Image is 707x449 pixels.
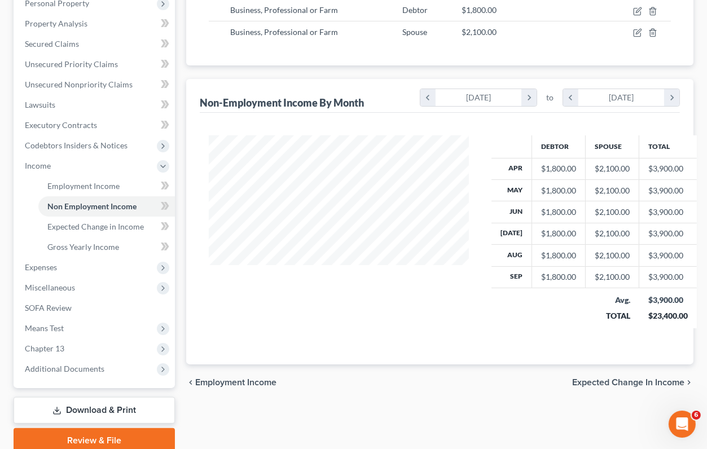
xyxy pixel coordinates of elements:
[684,378,693,387] i: chevron_right
[541,250,576,261] div: $1,800.00
[572,378,684,387] span: Expected Change in Income
[25,39,79,49] span: Secured Claims
[595,294,630,306] div: Avg.
[16,298,175,318] a: SOFA Review
[532,135,586,158] th: Debtor
[25,303,72,312] span: SOFA Review
[541,271,576,283] div: $1,800.00
[25,364,104,373] span: Additional Documents
[595,228,630,239] div: $2,100.00
[546,92,554,103] span: to
[639,266,697,288] td: $3,900.00
[541,228,576,239] div: $1,800.00
[25,283,75,292] span: Miscellaneous
[491,266,532,288] th: Sep
[230,27,338,37] span: Business, Professional or Farm
[25,262,57,272] span: Expenses
[25,100,55,109] span: Lawsuits
[25,323,64,333] span: Means Test
[14,397,175,424] a: Download & Print
[186,378,195,387] i: chevron_left
[230,5,338,15] span: Business, Professional or Farm
[16,14,175,34] a: Property Analysis
[16,95,175,115] a: Lawsuits
[16,115,175,135] a: Executory Contracts
[491,223,532,244] th: [DATE]
[595,250,630,261] div: $2,100.00
[521,89,537,106] i: chevron_right
[47,222,144,231] span: Expected Change in Income
[639,223,697,244] td: $3,900.00
[38,176,175,196] a: Employment Income
[25,120,97,130] span: Executory Contracts
[462,5,497,15] span: $1,800.00
[491,158,532,179] th: Apr
[639,179,697,201] td: $3,900.00
[420,89,436,106] i: chevron_left
[648,310,688,322] div: $23,400.00
[541,163,576,174] div: $1,800.00
[25,161,51,170] span: Income
[595,206,630,218] div: $2,100.00
[595,185,630,196] div: $2,100.00
[25,19,87,28] span: Property Analysis
[186,378,276,387] button: chevron_left Employment Income
[491,245,532,266] th: Aug
[25,80,133,89] span: Unsecured Nonpriority Claims
[436,89,522,106] div: [DATE]
[38,196,175,217] a: Non Employment Income
[25,140,128,150] span: Codebtors Insiders & Notices
[541,206,576,218] div: $1,800.00
[541,185,576,196] div: $1,800.00
[402,5,428,15] span: Debtor
[692,411,701,420] span: 6
[639,245,697,266] td: $3,900.00
[669,411,696,438] iframe: Intercom live chat
[16,74,175,95] a: Unsecured Nonpriority Claims
[38,237,175,257] a: Gross Yearly Income
[402,27,427,37] span: Spouse
[200,96,364,109] div: Non-Employment Income By Month
[47,181,120,191] span: Employment Income
[648,294,688,306] div: $3,900.00
[25,344,64,353] span: Chapter 13
[38,217,175,237] a: Expected Change in Income
[47,242,119,252] span: Gross Yearly Income
[25,59,118,69] span: Unsecured Priority Claims
[595,271,630,283] div: $2,100.00
[639,158,697,179] td: $3,900.00
[491,201,532,223] th: Jun
[563,89,578,106] i: chevron_left
[195,378,276,387] span: Employment Income
[462,27,497,37] span: $2,100.00
[639,135,697,158] th: Total
[578,89,665,106] div: [DATE]
[16,54,175,74] a: Unsecured Priority Claims
[47,201,137,211] span: Non Employment Income
[16,34,175,54] a: Secured Claims
[639,201,697,223] td: $3,900.00
[595,163,630,174] div: $2,100.00
[595,310,630,322] div: TOTAL
[664,89,679,106] i: chevron_right
[491,179,532,201] th: May
[586,135,639,158] th: Spouse
[572,378,693,387] button: Expected Change in Income chevron_right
